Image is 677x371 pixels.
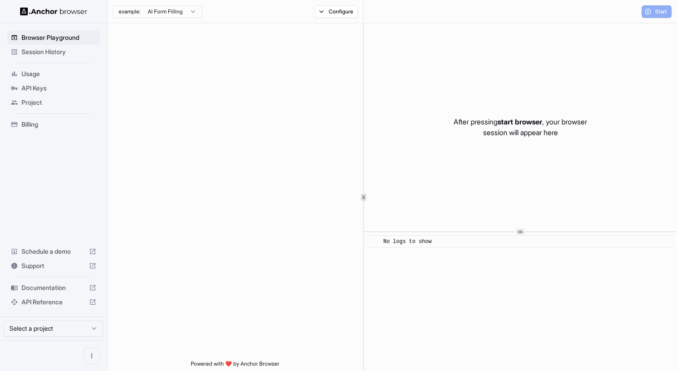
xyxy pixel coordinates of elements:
span: example: [119,8,141,15]
div: Project [7,95,100,110]
div: Schedule a demo [7,244,100,259]
div: Session History [7,45,100,59]
span: Support [21,261,86,270]
div: API Reference [7,295,100,309]
span: Powered with ❤️ by Anchor Browser [191,360,279,371]
p: After pressing , your browser session will appear here [454,116,587,138]
div: API Keys [7,81,100,95]
button: Configure [315,5,358,18]
span: Documentation [21,283,86,292]
img: Anchor Logo [20,7,87,16]
div: Documentation [7,281,100,295]
span: API Reference [21,298,86,307]
button: Open menu [84,348,100,364]
span: start browser [497,117,542,126]
span: Usage [21,69,96,78]
span: Browser Playground [21,33,96,42]
span: Schedule a demo [21,247,86,256]
div: Support [7,259,100,273]
span: Project [21,98,96,107]
div: Billing [7,117,100,132]
span: ​ [372,237,377,246]
span: No logs to show [383,239,432,245]
div: Browser Playground [7,30,100,45]
span: Session History [21,47,96,56]
div: Usage [7,67,100,81]
span: API Keys [21,84,96,93]
span: Billing [21,120,96,129]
